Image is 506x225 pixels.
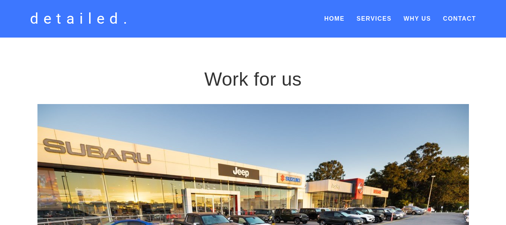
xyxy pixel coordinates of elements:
a: Services [357,15,391,22]
a: Why Us [403,15,431,22]
a: Home [324,12,345,26]
a: detailed. [26,8,136,30]
h1: Work for us [146,68,359,91]
a: Contact [443,12,476,26]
